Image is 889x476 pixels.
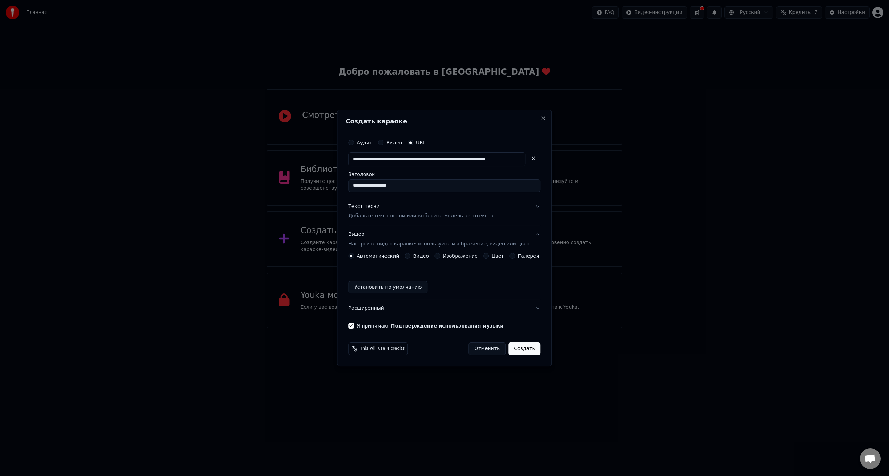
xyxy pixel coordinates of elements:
button: Расширенный [348,299,540,317]
label: URL [416,140,426,145]
button: ВидеоНастройте видео караоке: используйте изображение, видео или цвет [348,226,540,253]
button: Текст песниДобавьте текст песни или выберите модель автотекста [348,197,540,225]
label: Автоматический [357,253,399,258]
button: Установить по умолчанию [348,281,427,293]
label: Галерея [518,253,539,258]
div: Видео [348,231,529,248]
label: Видео [386,140,402,145]
button: Создать [508,342,540,355]
label: Я принимаю [357,323,504,328]
p: Добавьте текст песни или выберите модель автотекста [348,213,493,220]
p: Настройте видео караоке: используйте изображение, видео или цвет [348,241,529,248]
h2: Создать караоке [346,118,543,124]
button: Отменить [468,342,506,355]
label: Цвет [492,253,504,258]
label: Заголовок [348,172,540,177]
label: Изображение [443,253,478,258]
div: ВидеоНастройте видео караоке: используйте изображение, видео или цвет [348,253,540,299]
button: Я принимаю [391,323,504,328]
div: Текст песни [348,203,380,210]
label: Видео [413,253,429,258]
span: This will use 4 credits [360,346,405,352]
label: Аудио [357,140,372,145]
